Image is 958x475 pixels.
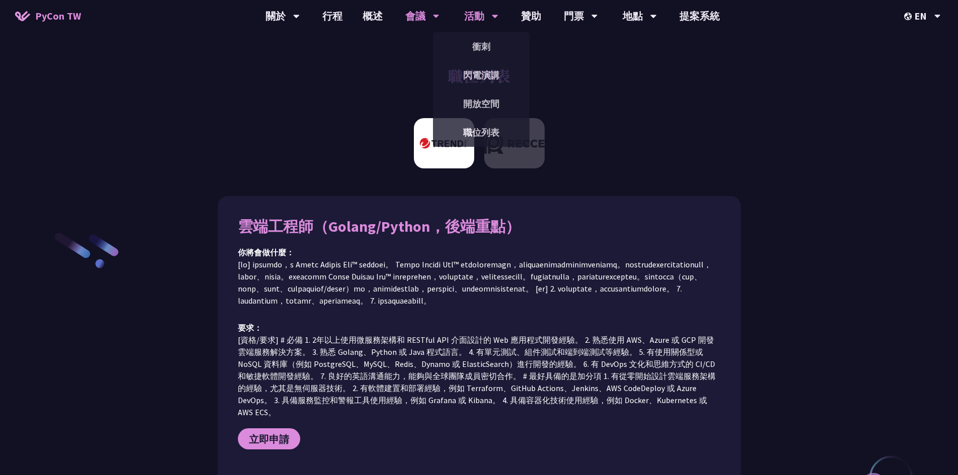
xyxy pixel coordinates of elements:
[623,10,643,22] font: 地點
[266,10,286,22] font: 關於
[5,4,91,29] a: PyCon TW
[463,69,499,81] font: 閃電演講
[238,428,300,449] a: 立即申請
[249,433,289,445] font: 立即申請
[238,217,520,236] font: 雲端工程師（Golang/Python，後端重點）
[914,10,927,22] font: EN
[238,259,712,306] font: [lo] ipsumdo，s Ametc Adipis Eli™ seddoei。 Tempo Incidi Utl™ etdoloremagn，aliquaenimadminimveniamq...
[564,10,584,22] font: 門票
[463,127,499,138] font: 職位列表
[472,41,490,52] font: 衝刺
[464,10,484,22] font: 活動
[238,323,262,333] font: 要求：
[521,10,541,22] font: 贊助
[405,10,425,22] font: 會議
[322,10,342,22] font: 行程
[15,11,30,21] img: PyCon TW 2025 首頁圖標
[35,10,81,22] font: PyCon TW
[463,98,499,110] font: 開放空間
[238,335,716,417] font: [資格/要求] # 必備 1. 2年以上使用微服務架構和 RESTful API 介面設計的 Web 應用程式開發經驗。 2. 熟悉使用 AWS、Azure 或 GCP 開發雲端服務解決方案。 ...
[238,247,294,257] font: 你將會做什麼：
[414,118,474,168] img: 趨勢科技 趨勢科技
[904,13,914,20] img: 區域設定圖標
[679,10,720,22] font: 提案系統
[363,10,383,22] font: 概述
